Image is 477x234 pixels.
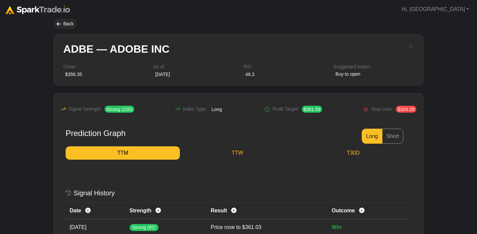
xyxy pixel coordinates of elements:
[302,106,322,113] span: $391.59
[85,208,91,213] i: Timestamp when this signal was issued.
[74,189,115,197] h5: Signal History
[130,224,159,231] span: Strong (82)
[272,106,299,113] span: Profit Target:
[243,71,256,78] div: 46.3
[243,63,324,70] div: RSI
[156,208,161,213] i: Model confidence for this signal, shown as a label and score. Higher = stronger.
[69,106,102,113] span: Signal Strength:
[70,208,81,213] span: Date
[334,63,414,70] div: Suggested Action:
[105,106,134,113] span: Strong (100)
[295,146,411,160] a: T30D
[359,208,364,213] i: Whether the signal’s direction was correct over the evaluation window
[154,71,172,78] div: [DATE]
[408,43,414,50] button: ☆
[382,129,403,144] button: Short
[154,63,234,70] div: As of
[130,208,152,213] span: Strength
[399,3,472,16] a: Hi, [GEOGRAPHIC_DATA]
[66,129,126,138] div: Prediction Graph
[371,106,393,113] span: Stop Loss:
[54,19,77,29] div: Back
[66,146,180,160] a: TTM
[5,6,70,14] img: sparktrade.png
[231,208,237,213] i: Where the asset’s price ended by the end of the evaluation window, relative to the signal start.
[332,224,341,230] span: Win
[332,208,355,213] span: Outcome
[362,129,382,144] button: Long
[180,146,295,160] a: TTW
[183,106,207,113] span: Index Type:
[63,71,84,78] div: $356.35
[63,63,144,70] div: Close
[210,106,224,113] span: Long
[63,43,354,55] h2: ADBE — ADOBE INC
[334,70,362,77] span: Buy to open
[211,208,227,213] span: Result
[396,106,416,113] span: $324.28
